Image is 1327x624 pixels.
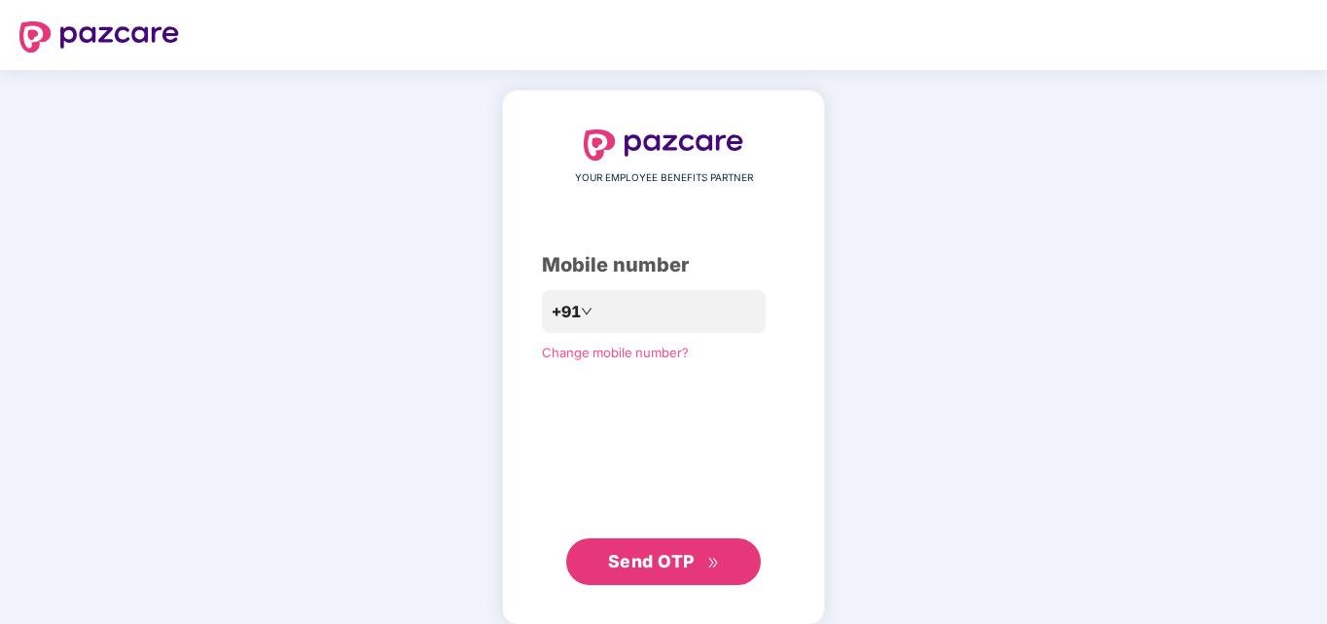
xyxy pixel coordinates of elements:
[566,538,761,585] button: Send OTPdouble-right
[584,129,743,161] img: logo
[608,551,695,571] span: Send OTP
[581,306,592,317] span: down
[707,557,720,569] span: double-right
[552,300,581,324] span: +91
[542,250,785,280] div: Mobile number
[575,170,753,186] span: YOUR EMPLOYEE BENEFITS PARTNER
[19,21,179,53] img: logo
[542,345,689,360] a: Change mobile number?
